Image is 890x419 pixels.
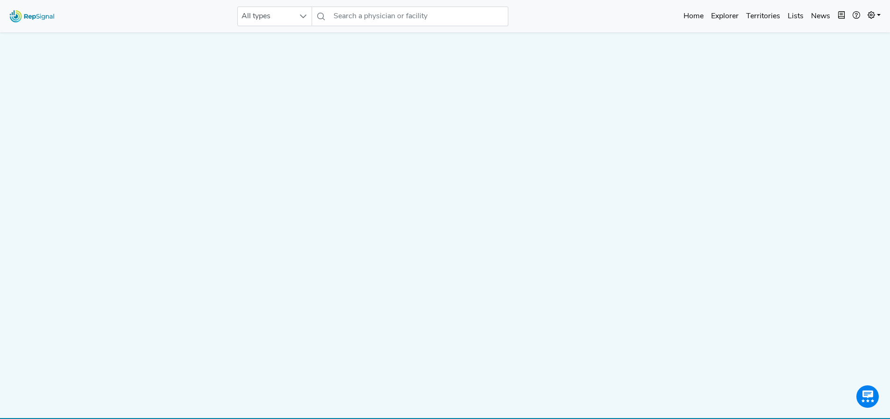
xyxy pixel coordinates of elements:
button: Intel Book [834,7,849,26]
a: News [807,7,834,26]
input: Search a physician or facility [330,7,508,26]
a: Territories [742,7,784,26]
a: Explorer [707,7,742,26]
a: Home [680,7,707,26]
a: Lists [784,7,807,26]
span: All types [238,7,294,26]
